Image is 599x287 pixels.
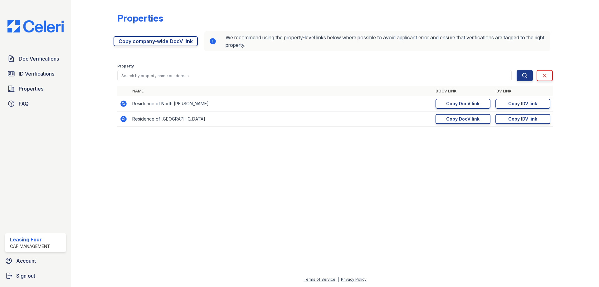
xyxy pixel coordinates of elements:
[5,52,66,65] a: Doc Verifications
[338,277,339,282] div: |
[341,277,367,282] a: Privacy Policy
[204,31,550,51] div: We recommend using the property-level links below where possible to avoid applicant error and ens...
[5,97,66,110] a: FAQ
[130,96,433,111] td: Residence of North [PERSON_NAME]
[436,114,490,124] a: Copy DocV link
[446,101,480,107] div: Copy DocV link
[2,20,69,32] img: CE_Logo_Blue-a8612792a0a2168367f1c8372b55b34899dd931a85d93a1a3d3e32e68fde9ad4.png
[19,100,29,107] span: FAQ
[117,70,512,81] input: Search by property name or address
[19,85,43,92] span: Properties
[446,116,480,122] div: Copy DocV link
[304,277,335,282] a: Terms of Service
[16,272,35,280] span: Sign out
[117,12,163,24] div: Properties
[508,116,537,122] div: Copy IDV link
[114,36,198,46] a: Copy company-wide DocV link
[508,101,537,107] div: Copy IDV link
[117,64,134,69] label: Property
[493,86,553,96] th: IDV Link
[16,257,36,265] span: Account
[10,243,50,250] div: CAF Management
[19,70,54,77] span: ID Verifications
[19,55,59,62] span: Doc Verifications
[2,255,69,267] a: Account
[495,114,550,124] a: Copy IDV link
[2,270,69,282] a: Sign out
[495,99,550,109] a: Copy IDV link
[5,67,66,80] a: ID Verifications
[130,111,433,127] td: Residence of [GEOGRAPHIC_DATA]
[436,99,490,109] a: Copy DocV link
[10,236,50,243] div: Leasing Four
[5,82,66,95] a: Properties
[433,86,493,96] th: DocV Link
[130,86,433,96] th: Name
